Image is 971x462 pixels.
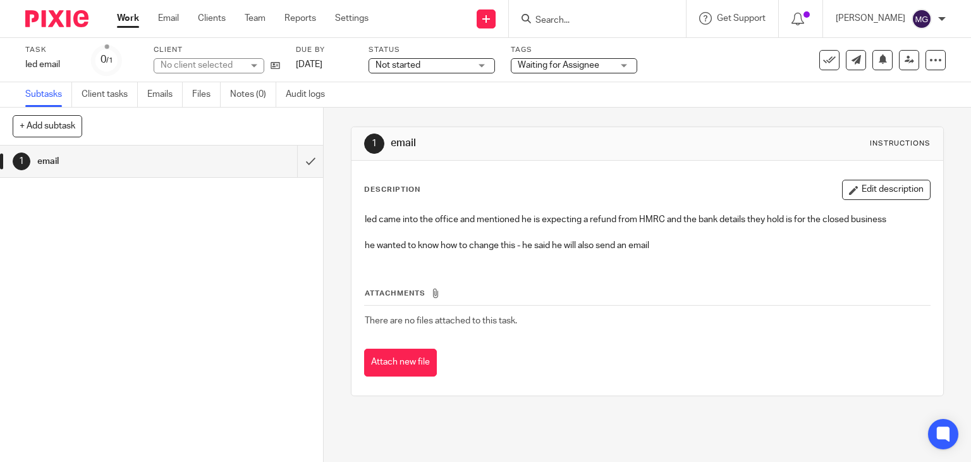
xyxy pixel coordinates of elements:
span: There are no files attached to this task. [365,316,517,325]
a: Email [158,12,179,25]
a: Audit logs [286,82,334,107]
span: Get Support [717,14,766,23]
p: he wanted to know how to change this - he said he will also send an email [365,239,931,252]
p: Ied came into the office and mentioned he is expecting a refund from HMRC and the bank details th... [365,213,931,226]
input: Search [534,15,648,27]
a: Subtasks [25,82,72,107]
span: Waiting for Assignee [518,61,599,70]
a: Emails [147,82,183,107]
button: Attach new file [364,349,437,377]
a: Team [245,12,266,25]
p: Description [364,185,420,195]
p: [PERSON_NAME] [836,12,905,25]
div: Ied email [25,58,76,71]
a: Clients [198,12,226,25]
div: 0 [101,53,113,67]
img: svg%3E [912,9,932,29]
a: Reports [284,12,316,25]
a: Files [192,82,221,107]
span: [DATE] [296,60,322,69]
label: Due by [296,45,353,55]
a: Notes (0) [230,82,276,107]
label: Tags [511,45,637,55]
div: Instructions [870,139,931,149]
button: + Add subtask [13,115,82,137]
div: 1 [13,153,30,170]
a: Work [117,12,139,25]
button: Edit description [842,180,931,200]
img: Pixie [25,10,89,27]
a: Client tasks [82,82,138,107]
a: Settings [335,12,369,25]
span: Attachments [365,290,425,297]
div: No client selected [161,59,243,72]
h1: email [391,137,674,150]
h1: email [37,152,202,171]
label: Status [369,45,495,55]
span: Not started [376,61,420,70]
label: Client [154,45,280,55]
div: 1 [364,134,384,154]
label: Task [25,45,76,55]
small: /1 [106,57,113,64]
